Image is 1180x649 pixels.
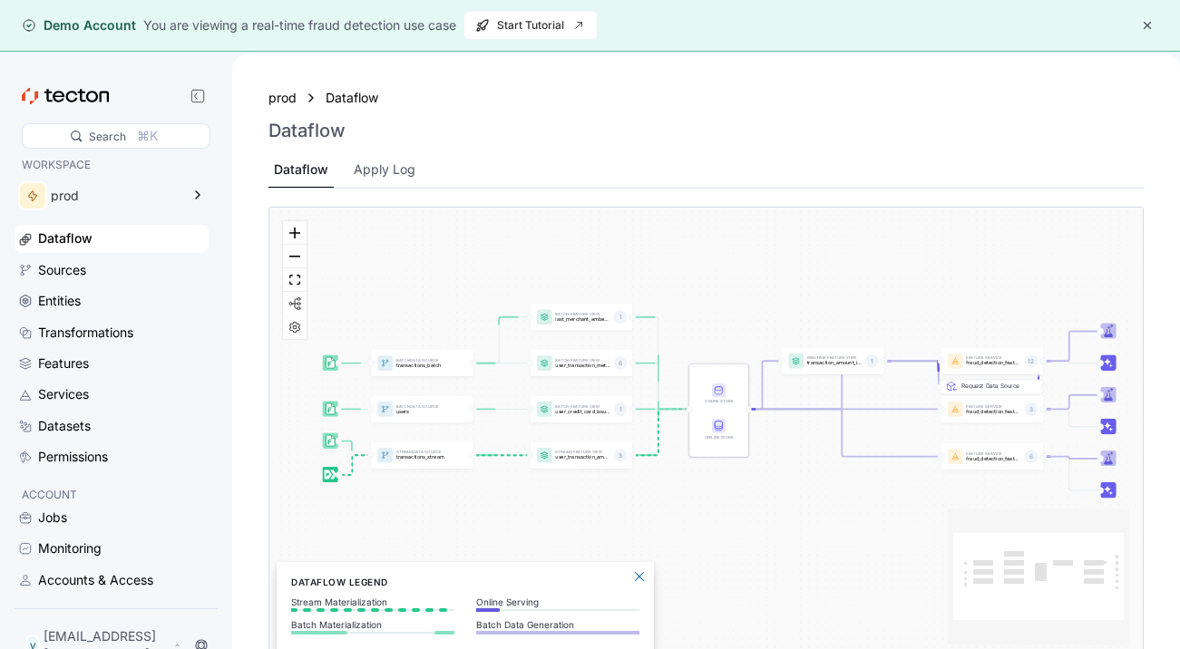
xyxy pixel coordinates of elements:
[555,316,610,322] p: last_merchant_embedding
[38,228,93,248] div: Dataflow
[38,354,89,373] div: Features
[15,412,209,440] a: Datasets
[22,123,210,149] div: Search⌘K
[475,12,586,39] span: Start Tutorial
[941,443,1044,470] a: Feature Servicefraud_detection_feature_service6
[354,160,415,179] div: Apply Log
[38,570,153,590] div: Accounts & Access
[396,363,452,368] p: transactions_batch
[966,456,1021,461] p: fraud_detection_feature_service
[555,363,610,368] p: user_transaction_metrics
[371,442,473,470] a: StreamData Sourcetransactions_stream
[745,410,939,457] g: Edge from STORE to featureService:fraud_detection_feature_service
[51,189,180,202] div: prod
[38,291,81,311] div: Entities
[15,287,209,315] a: Entities
[629,566,650,587] button: Close Legend Panel
[629,410,688,456] g: Edge from featureView:user_transaction_amount_totals to STORE
[555,313,610,316] p: Batch Feature View
[371,396,473,423] a: BatchData Sourceusers
[22,486,201,504] p: ACCOUNT
[283,245,307,268] button: zoom out
[396,409,452,414] p: users
[531,304,633,331] a: Batch Feature Viewlast_merchant_embedding1
[396,359,452,363] p: Batch Data Source
[268,88,297,108] div: prod
[291,619,454,630] p: Batch Materialization
[15,443,209,470] a: Permissions
[283,268,307,292] button: fit view
[326,88,389,108] a: Dataflow
[143,15,456,35] div: You are viewing a real-time fraud detection use case
[38,538,102,558] div: Monitoring
[89,128,126,145] div: Search
[702,399,736,405] div: Online Store
[865,354,879,368] div: 1
[335,441,368,456] g: Edge from dataSource:transactions_stream_batch_source to dataSource:transactions_stream
[941,396,1044,423] a: Feature Servicefraud_detection_feature_service_streaming3
[614,311,628,324] div: 1
[38,416,91,436] div: Datasets
[614,449,628,462] div: 3
[38,323,133,343] div: Transformations
[531,442,633,470] a: Stream Feature Viewuser_transaction_amount_totals3
[38,508,67,528] div: Jobs
[15,350,209,377] a: Features
[1038,362,1039,388] g: Edge from featureService:fraud_detection_feature_service:v2 to REQ_featureService:fraud_detection...
[15,225,209,252] a: Dataflow
[702,434,736,441] div: Offline Store
[555,359,610,363] p: Batch Feature View
[463,11,598,40] button: Start Tutorial
[531,396,633,423] a: Batch Feature Viewuser_credit_card_issuer1
[807,361,863,366] p: transaction_amount_is_higher_than_average
[396,451,452,455] p: Stream Data Source
[15,257,209,284] a: Sources
[531,350,633,377] div: Batch Feature Viewuser_transaction_metrics6
[15,504,209,531] a: Jobs
[22,156,201,174] p: WORKSPACE
[1040,362,1098,363] g: Edge from featureService:fraud_detection_feature_service:v2 to Inference_featureService:fraud_det...
[15,319,209,346] a: Transformations
[38,384,89,404] div: Services
[745,362,779,410] g: Edge from STORE to featureView:transaction_amount_is_higher_than_average
[1040,332,1098,362] g: Edge from featureService:fraud_detection_feature_service:v2 to Trainer_featureService:fraud_detec...
[629,317,688,410] g: Edge from featureView:last_merchant_embedding to STORE
[371,350,473,377] a: BatchData Sourcetransactions_batch
[614,357,628,371] div: 6
[1040,457,1098,490] g: Edge from featureService:fraud_detection_feature_service to Inference_featureService:fraud_detect...
[396,455,452,460] p: transactions_stream
[555,409,610,414] p: user_credit_card_issuer
[38,447,108,467] div: Permissions
[283,221,307,339] div: React Flow controls
[555,405,610,409] p: Batch Feature View
[938,362,939,388] g: Edge from REQ_featureService:fraud_detection_feature_service:v2 to featureService:fraud_detection...
[629,363,688,410] g: Edge from featureView:user_transaction_metrics to STORE
[470,317,528,363] g: Edge from dataSource:transactions_batch to featureView:last_merchant_embedding
[961,382,1037,447] div: Request Data Source
[137,126,158,146] div: ⌘K
[951,353,1057,368] div: Request Data Source
[396,405,452,409] p: Batch Data Source
[15,567,209,594] a: Accounts & Access
[941,348,1044,375] a: Feature Servicefraud_detection_feature_service:v212
[1040,457,1098,459] g: Edge from featureService:fraud_detection_feature_service to Trainer_featureService:fraud_detectio...
[283,221,307,245] button: zoom in
[336,456,369,476] g: Edge from dataSource:transactions_stream_stream_source to dataSource:transactions_stream
[702,383,736,405] div: Online Store
[476,596,639,607] p: Online Serving
[291,596,454,607] p: Stream Materialization
[555,451,610,455] p: Stream Feature View
[268,120,346,141] h3: Dataflow
[291,575,639,589] h6: Dataflow Legend
[782,348,884,375] a: Realtime Feature Viewtransaction_amount_is_higher_than_average1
